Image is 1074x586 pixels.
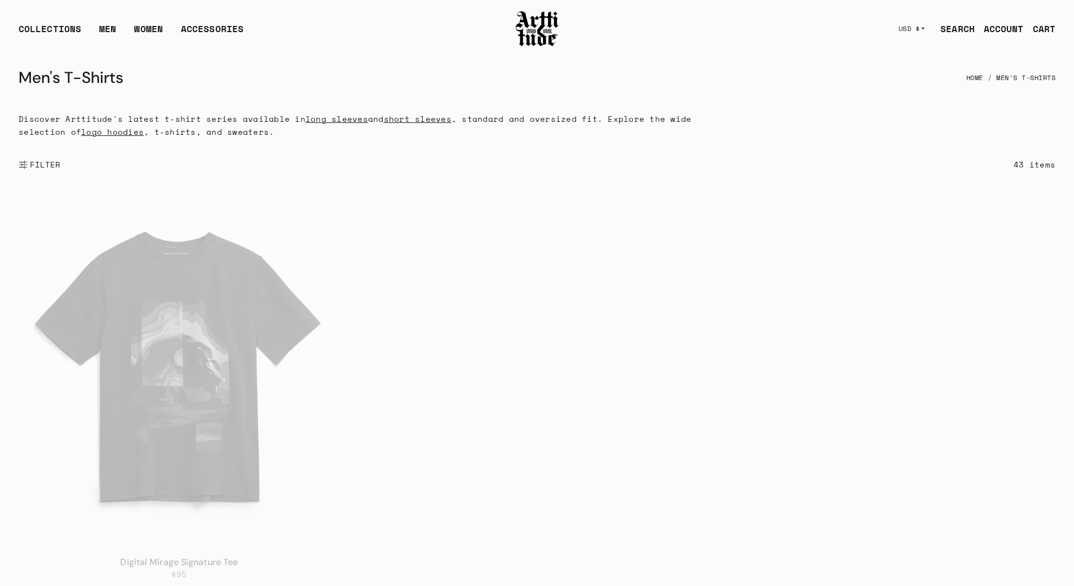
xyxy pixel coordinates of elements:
a: WOMEN [134,22,163,45]
div: ACCESSORIES [181,22,244,45]
a: long sleeves [306,113,368,125]
a: logo hoodies [81,126,144,138]
button: Show filters [19,152,61,177]
a: Home [966,65,983,90]
a: short sleeves [384,113,452,125]
button: USD $ [892,16,932,41]
div: CART [1033,22,1055,36]
div: COLLECTIONS [19,22,81,45]
a: Digital Mirage Signature Tee [120,556,238,568]
p: Discover Arttitude's latest t-shirt series available in and , standard and oversized fit. Explore... [19,112,704,138]
li: Men's T-Shirts [983,65,1056,90]
a: Digital Mirage Signature TeeDigital Mirage Signature Tee [1,189,358,547]
a: Open cart [1024,17,1055,40]
div: 43 items [1014,158,1055,171]
a: SEARCH [931,17,975,40]
a: ACCOUNT [975,17,1024,40]
img: Arttitude [515,10,560,48]
span: USD $ [899,24,920,33]
img: Digital Mirage Signature Tee [1,189,358,547]
ul: Main navigation [10,22,253,45]
h1: Men's T-Shirts [19,64,123,91]
span: $95 [171,569,187,579]
span: FILTER [28,159,61,170]
a: MEN [99,22,116,45]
